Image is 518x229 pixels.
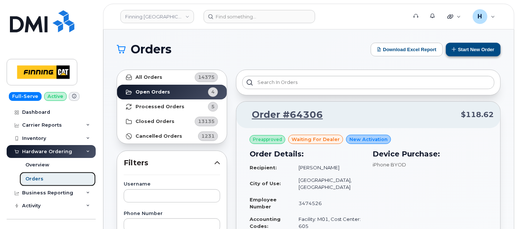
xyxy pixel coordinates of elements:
span: waiting for dealer [292,136,340,143]
strong: Cancelled Orders [135,133,182,139]
span: 14375 [198,74,215,81]
strong: Employee Number [250,197,276,209]
span: 1231 [201,133,215,140]
h3: Device Purchase: [373,148,487,159]
a: All Orders14375 [117,70,227,85]
strong: Closed Orders [135,119,175,124]
span: New Activation [349,136,388,143]
h3: Order Details: [250,148,364,159]
strong: Open Orders [135,89,170,95]
a: Processed Orders5 [117,99,227,114]
span: Filters [124,158,214,168]
a: Closed Orders13135 [117,114,227,129]
span: iPhone BYOD [373,162,406,168]
span: 13135 [198,118,215,125]
label: Phone Number [124,211,220,216]
a: Open Orders4 [117,85,227,99]
span: Orders [131,44,172,55]
span: $118.62 [461,109,494,120]
span: 4 [211,88,215,95]
strong: Processed Orders [135,104,184,110]
strong: All Orders [135,74,162,80]
span: 5 [211,103,215,110]
a: Order #64306 [243,108,323,121]
span: Preapproved [253,136,282,143]
button: Download Excel Report [371,43,443,56]
a: Cancelled Orders1231 [117,129,227,144]
label: Username [124,182,220,187]
input: Search in orders [242,76,494,89]
button: Start New Order [446,43,501,56]
td: [GEOGRAPHIC_DATA], [GEOGRAPHIC_DATA] [292,174,364,193]
td: 3474526 [292,193,364,213]
strong: City of Use: [250,180,281,186]
strong: Recipient: [250,165,277,170]
td: [PERSON_NAME] [292,161,364,174]
strong: Accounting Codes: [250,216,281,229]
